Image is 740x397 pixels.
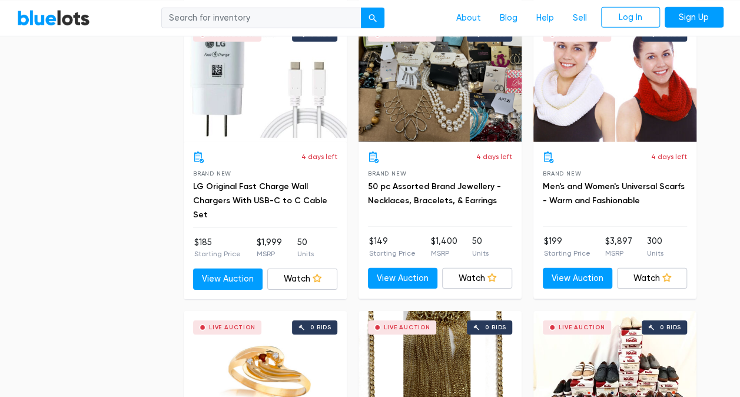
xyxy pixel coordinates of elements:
[209,32,255,38] div: Live Auction
[527,6,563,29] a: Help
[563,6,596,29] a: Sell
[17,9,90,26] a: BlueLots
[297,236,314,260] li: 50
[384,32,430,38] div: Live Auction
[660,325,681,330] div: 0 bids
[543,170,581,177] span: Brand New
[256,236,281,260] li: $1,999
[193,170,231,177] span: Brand New
[267,269,337,290] a: Watch
[485,32,506,38] div: 0 bids
[490,6,527,29] a: Blog
[544,248,590,259] p: Starting Price
[485,325,506,330] div: 0 bids
[447,6,490,29] a: About
[559,32,605,38] div: Live Auction
[310,325,331,330] div: 0 bids
[301,151,337,162] p: 4 days left
[369,248,416,259] p: Starting Price
[369,235,416,259] li: $149
[359,18,522,142] a: Live Auction 0 bids
[544,235,590,259] li: $199
[430,235,457,259] li: $1,400
[368,268,438,289] a: View Auction
[543,181,685,206] a: Men's and Women's Universal Scarfs - Warm and Fashionable
[256,249,281,259] p: MSRP
[665,6,724,28] a: Sign Up
[533,18,696,142] a: Live Auction 0 bids
[647,235,663,259] li: 300
[647,248,663,259] p: Units
[209,325,255,330] div: Live Auction
[559,325,605,330] div: Live Auction
[660,32,681,38] div: 0 bids
[193,181,327,220] a: LG Original Fast Charge Wall Chargers With USB-C to C Cable Set
[605,235,632,259] li: $3,897
[194,236,241,260] li: $185
[430,248,457,259] p: MSRP
[472,235,489,259] li: 50
[605,248,632,259] p: MSRP
[476,151,512,162] p: 4 days left
[543,268,613,289] a: View Auction
[310,32,331,38] div: 0 bids
[617,268,687,289] a: Watch
[297,249,314,259] p: Units
[193,269,263,290] a: View Auction
[384,325,430,330] div: Live Auction
[472,248,489,259] p: Units
[194,249,241,259] p: Starting Price
[442,268,512,289] a: Watch
[184,18,347,142] a: Live Auction 0 bids
[651,151,687,162] p: 4 days left
[368,181,501,206] a: 50 pc Assorted Brand Jewellery - Necklaces, Bracelets, & Earrings
[601,6,660,28] a: Log In
[161,7,361,28] input: Search for inventory
[368,170,406,177] span: Brand New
